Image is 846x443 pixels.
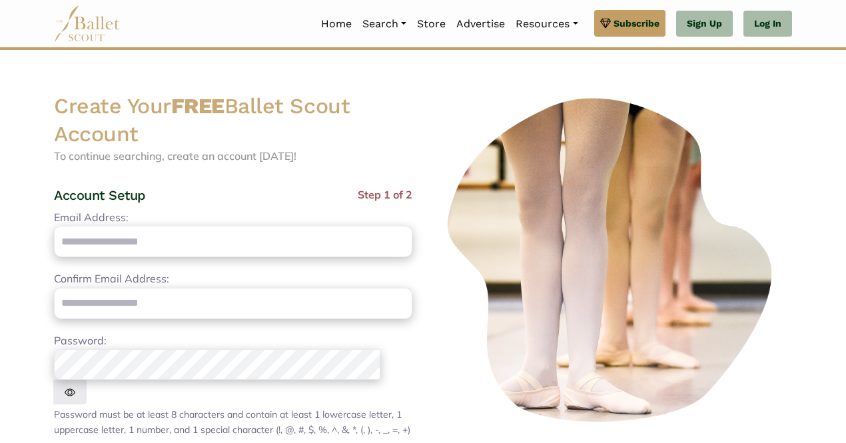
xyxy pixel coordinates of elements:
[54,149,296,163] span: To continue searching, create an account [DATE]!
[743,11,792,37] a: Log In
[600,16,611,31] img: gem.svg
[171,93,224,119] strong: FREE
[316,10,357,38] a: Home
[434,93,792,428] img: ballerinas
[676,11,733,37] a: Sign Up
[594,10,665,37] a: Subscribe
[412,10,451,38] a: Store
[54,209,129,226] label: Email Address:
[54,332,107,350] label: Password:
[510,10,583,38] a: Resources
[451,10,510,38] a: Advertise
[54,407,412,437] div: Password must be at least 8 characters and contain at least 1 lowercase letter, 1 uppercase lette...
[54,93,412,148] h2: Create Your Ballet Scout Account
[358,187,412,209] span: Step 1 of 2
[54,187,146,204] h4: Account Setup
[54,270,169,288] label: Confirm Email Address:
[357,10,412,38] a: Search
[614,16,659,31] span: Subscribe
